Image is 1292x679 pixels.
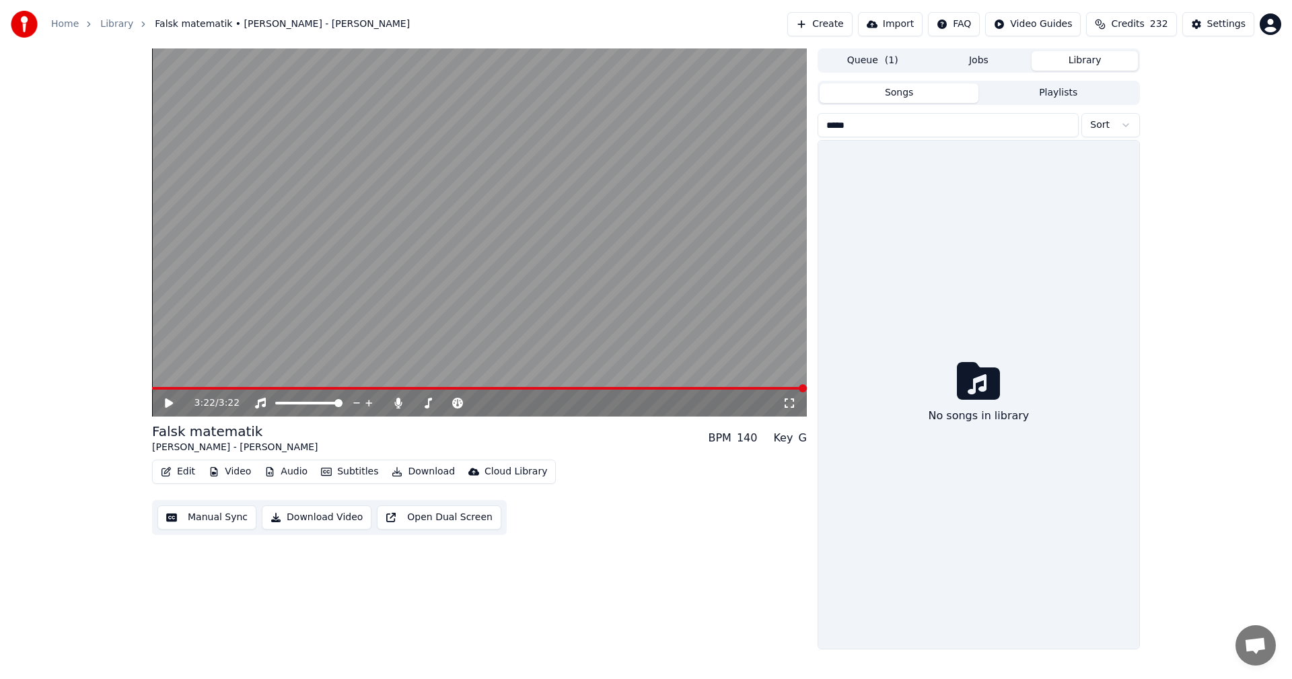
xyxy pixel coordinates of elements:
span: 3:22 [194,396,215,410]
div: Öppna chatt [1235,625,1276,666]
div: 140 [737,430,758,446]
div: / [194,396,227,410]
button: Download Video [262,505,371,530]
nav: breadcrumb [51,17,410,31]
div: [PERSON_NAME] - [PERSON_NAME] [152,441,318,454]
button: FAQ [928,12,980,36]
button: Download [386,462,460,481]
div: Key [773,430,793,446]
span: Falsk matematik • [PERSON_NAME] - [PERSON_NAME] [155,17,410,31]
span: 3:22 [219,396,240,410]
button: Playlists [978,83,1138,103]
span: Sort [1090,118,1110,132]
span: ( 1 ) [885,54,898,67]
button: Edit [155,462,201,481]
div: Falsk matematik [152,422,318,441]
button: Create [787,12,853,36]
button: Import [858,12,923,36]
div: Settings [1207,17,1246,31]
span: Credits [1111,17,1144,31]
div: BPM [708,430,731,446]
button: Queue [820,51,926,71]
button: Audio [259,462,313,481]
button: Subtitles [316,462,384,481]
span: 232 [1150,17,1168,31]
div: G [798,430,806,446]
a: Home [51,17,79,31]
button: Songs [820,83,979,103]
img: youka [11,11,38,38]
button: Open Dual Screen [377,505,501,530]
div: No songs in library [923,402,1035,429]
button: Settings [1182,12,1254,36]
button: Manual Sync [157,505,256,530]
button: Video [203,462,256,481]
button: Video Guides [985,12,1081,36]
button: Credits232 [1086,12,1176,36]
a: Library [100,17,133,31]
button: Jobs [926,51,1032,71]
button: Library [1032,51,1138,71]
div: Cloud Library [485,465,547,478]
